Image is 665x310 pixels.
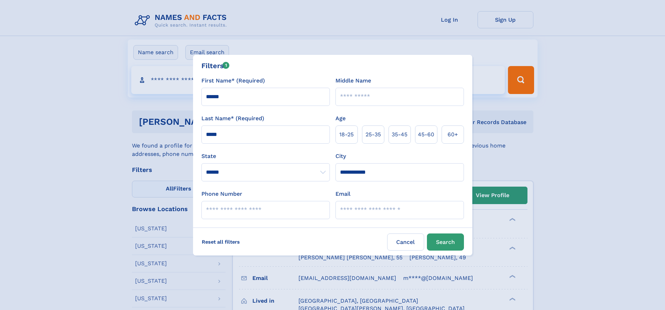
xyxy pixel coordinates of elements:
[335,190,350,198] label: Email
[365,130,381,139] span: 25‑35
[448,130,458,139] span: 60+
[335,114,346,123] label: Age
[387,233,424,251] label: Cancel
[201,190,242,198] label: Phone Number
[201,152,330,160] label: State
[339,130,354,139] span: 18‑25
[201,114,264,123] label: Last Name* (Required)
[197,233,244,250] label: Reset all filters
[201,60,230,71] div: Filters
[427,233,464,251] button: Search
[392,130,407,139] span: 35‑45
[201,77,265,85] label: First Name* (Required)
[418,130,434,139] span: 45‑60
[335,152,346,160] label: City
[335,77,371,85] label: Middle Name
